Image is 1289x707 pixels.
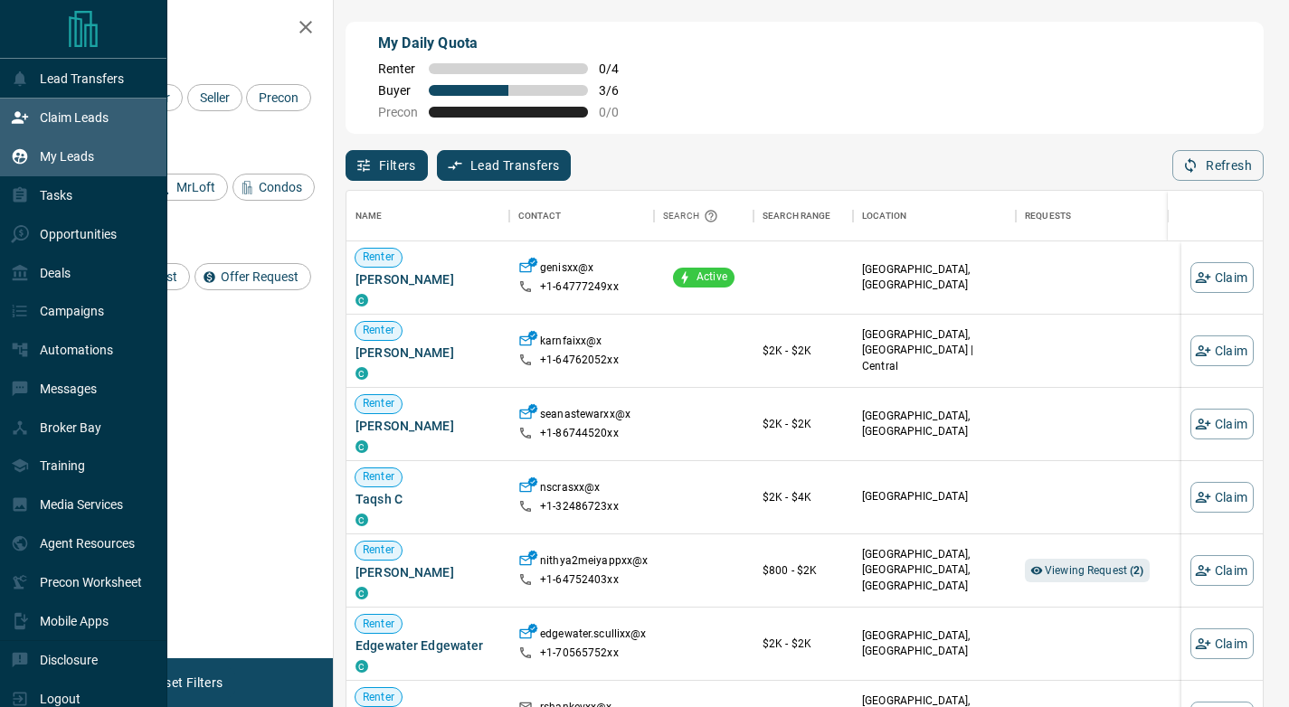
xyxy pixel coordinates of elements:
[137,667,234,698] button: Reset Filters
[1045,564,1144,577] span: Viewing Request
[355,367,368,380] div: condos.ca
[346,150,428,181] button: Filters
[378,33,639,54] p: My Daily Quota
[187,84,242,111] div: Seller
[355,617,402,632] span: Renter
[509,191,654,241] div: Contact
[252,180,308,194] span: Condos
[378,83,418,98] span: Buyer
[540,553,648,572] p: nithya2meiyappxx@x
[599,105,639,119] span: 0 / 0
[1190,482,1254,513] button: Claim
[1130,564,1143,577] strong: ( 2 )
[599,83,639,98] span: 3 / 6
[355,490,500,508] span: Taqsh C
[355,587,368,599] div: condos.ca
[540,499,619,514] p: +1- 32486723xx
[246,84,311,111] div: Precon
[862,191,906,241] div: Location
[1190,262,1254,293] button: Claim
[437,150,572,181] button: Lead Transfers
[378,105,418,119] span: Precon
[355,250,402,265] span: Renter
[346,191,509,241] div: Name
[355,440,368,453] div: condos.ca
[599,61,639,76] span: 0 / 4
[862,262,1007,293] p: [GEOGRAPHIC_DATA], [GEOGRAPHIC_DATA]
[355,344,500,362] span: [PERSON_NAME]
[1025,559,1150,582] div: Viewing Request (2)
[58,18,315,40] h2: Filters
[753,191,853,241] div: Search Range
[252,90,305,105] span: Precon
[862,489,1007,504] p: [GEOGRAPHIC_DATA]
[540,646,619,661] p: +1- 70565752xx
[540,334,602,353] p: karnfaixx@x
[355,636,500,655] span: Edgewater Edgewater
[355,396,402,411] span: Renter
[355,690,402,705] span: Renter
[170,180,222,194] span: MrLoft
[1190,335,1254,366] button: Claim
[663,191,723,241] div: Search
[194,263,311,290] div: Offer Request
[763,416,844,432] p: $2K - $2K
[763,191,831,241] div: Search Range
[1025,191,1071,241] div: Requests
[518,191,561,241] div: Contact
[355,469,402,485] span: Renter
[232,174,315,201] div: Condos
[763,562,844,579] p: $800 - $2K
[1190,409,1254,439] button: Claim
[355,514,368,526] div: condos.ca
[355,542,402,558] span: Renter
[1016,191,1179,241] div: Requests
[540,627,647,646] p: edgewater.scullixx@x
[355,417,500,435] span: [PERSON_NAME]
[355,294,368,306] div: condos.ca
[763,343,844,359] p: $2K - $2K
[150,174,228,201] div: MrLoft
[214,269,305,284] span: Offer Request
[355,270,500,288] span: [PERSON_NAME]
[689,269,735,285] span: Active
[378,61,418,76] span: Renter
[540,572,619,588] p: +1- 64752403xx
[540,260,593,279] p: genisxx@x
[355,563,500,581] span: [PERSON_NAME]
[1190,628,1254,659] button: Claim
[194,90,236,105] span: Seller
[763,636,844,652] p: $2K - $2K
[540,279,619,295] p: +1- 64777249xx
[540,407,630,426] p: seanastewarxx@x
[862,628,1007,659] p: [GEOGRAPHIC_DATA], [GEOGRAPHIC_DATA]
[540,426,619,441] p: +1- 86744520xx
[853,191,1016,241] div: Location
[763,489,844,505] p: $2K - $4K
[540,480,600,499] p: nscrasxx@x
[1172,150,1264,181] button: Refresh
[355,323,402,338] span: Renter
[1190,555,1254,586] button: Claim
[862,327,1007,373] p: [GEOGRAPHIC_DATA], [GEOGRAPHIC_DATA] | Central
[355,191,383,241] div: Name
[540,353,619,368] p: +1- 64762052xx
[862,547,1007,593] p: [GEOGRAPHIC_DATA], [GEOGRAPHIC_DATA], [GEOGRAPHIC_DATA]
[862,409,1007,439] p: [GEOGRAPHIC_DATA], [GEOGRAPHIC_DATA]
[355,660,368,673] div: condos.ca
